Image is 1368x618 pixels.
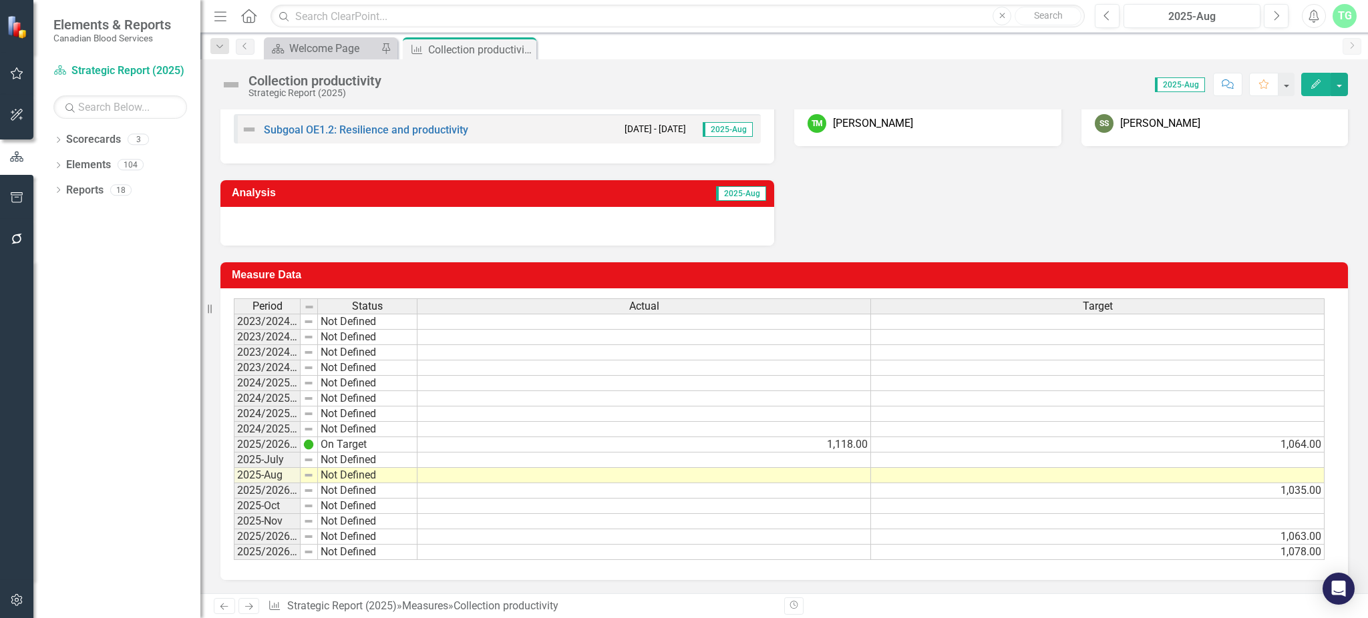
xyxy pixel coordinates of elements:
td: Not Defined [318,468,417,483]
td: 1,064.00 [871,437,1325,452]
td: Not Defined [318,422,417,437]
img: 8DAGhfEEPCf229AAAAAElFTkSuQmCC [303,393,314,404]
div: 3 [128,134,149,145]
div: [PERSON_NAME] [833,116,913,131]
td: Not Defined [318,330,417,345]
td: 1,078.00 [871,545,1325,560]
td: 2025-Aug [234,468,301,483]
div: SS [1095,114,1114,133]
img: 8DAGhfEEPCf229AAAAAElFTkSuQmCC [303,378,314,388]
td: 1,118.00 [417,437,871,452]
div: TM [808,114,826,133]
span: Period [252,300,283,312]
td: 2024/2025 Q4 [234,422,301,437]
td: 2025-July [234,452,301,468]
td: 2023/2024 Q2 [234,330,301,345]
div: Open Intercom Messenger [1323,573,1355,605]
div: Collection productivity [428,41,533,58]
input: Search Below... [53,95,187,119]
td: 2025/2026 Q3 [234,529,301,545]
td: Not Defined [318,545,417,560]
small: [DATE] - [DATE] [625,123,686,135]
img: 8DAGhfEEPCf229AAAAAElFTkSuQmCC [303,531,314,542]
img: 8DAGhfEEPCf229AAAAAElFTkSuQmCC [304,302,315,312]
td: Not Defined [318,391,417,406]
td: 2023/2024 Q4 [234,360,301,376]
td: Not Defined [318,499,417,514]
a: Reports [66,183,104,198]
span: Search [1034,10,1063,21]
span: 2025-Aug [703,122,753,137]
a: Measures [402,599,448,612]
h3: Measure Data [232,269,1341,281]
span: Elements & Reports [53,17,171,33]
a: Welcome Page [267,40,377,57]
a: Subgoal OE1.2: Resilience and productivity [264,123,468,136]
td: Not Defined [318,345,417,360]
h3: Analysis [232,187,479,199]
small: Canadian Blood Services [53,33,171,43]
div: 2025-Aug [1128,9,1256,25]
a: Strategic Report (2025) [53,63,187,79]
div: Welcome Page [289,40,377,57]
img: 8DAGhfEEPCf229AAAAAElFTkSuQmCC [303,516,314,527]
img: 8DAGhfEEPCf229AAAAAElFTkSuQmCC [303,424,314,434]
td: On Target [318,437,417,452]
img: 8DAGhfEEPCf229AAAAAElFTkSuQmCC [303,470,314,481]
img: IjK2lU6JAAAAAElFTkSuQmCC [303,439,314,450]
img: 8DAGhfEEPCf229AAAAAElFTkSuQmCC [303,485,314,496]
td: 2024/2025 Q2 [234,391,301,406]
div: 104 [118,160,144,171]
img: 8DAGhfEEPCf229AAAAAElFTkSuQmCC [303,362,314,373]
div: Collection productivity [248,73,381,88]
img: 8DAGhfEEPCf229AAAAAElFTkSuQmCC [303,547,314,557]
span: Target [1083,300,1113,312]
td: 2025/2026 Q1 [234,437,301,452]
td: 2025/2026 Q2 [234,483,301,499]
div: » » [268,599,774,614]
td: Not Defined [318,376,417,391]
button: TG [1333,4,1357,28]
img: 8DAGhfEEPCf229AAAAAElFTkSuQmCC [303,454,314,465]
button: 2025-Aug [1124,4,1260,28]
td: 2023/2024 Q1 [234,314,301,330]
td: 2024/2025 Q3 [234,406,301,422]
span: 2025-Aug [1155,77,1205,92]
td: 2025-Oct [234,499,301,514]
td: 2025/2026 Q4 [234,545,301,560]
div: Collection productivity [454,599,558,612]
img: 8DAGhfEEPCf229AAAAAElFTkSuQmCC [303,347,314,358]
a: Scorecards [66,132,121,147]
td: 1,035.00 [871,483,1325,499]
button: Search [1015,7,1081,25]
td: Not Defined [318,514,417,529]
td: Not Defined [318,314,417,330]
div: 18 [110,184,132,196]
input: Search ClearPoint... [271,5,1085,28]
td: Not Defined [318,483,417,499]
img: Not Defined [220,74,242,95]
a: Elements [66,158,111,173]
td: 2024/2025 Q1 [234,376,301,391]
a: Strategic Report (2025) [287,599,397,612]
div: [PERSON_NAME] [1120,116,1200,131]
td: Not Defined [318,360,417,376]
span: Status [352,300,383,312]
td: Not Defined [318,406,417,422]
td: 1,063.00 [871,529,1325,545]
span: 2025-Aug [716,186,766,201]
img: 8DAGhfEEPCf229AAAAAElFTkSuQmCC [303,501,314,511]
td: Not Defined [318,452,417,468]
td: Not Defined [318,529,417,545]
span: Actual [629,300,659,312]
div: Strategic Report (2025) [248,88,381,98]
img: ClearPoint Strategy [7,15,30,39]
td: 2023/2024 Q3 [234,345,301,360]
img: 8DAGhfEEPCf229AAAAAElFTkSuQmCC [303,332,314,342]
img: Not Defined [241,121,257,137]
img: 8DAGhfEEPCf229AAAAAElFTkSuQmCC [303,408,314,419]
td: 2025-Nov [234,514,301,529]
img: 8DAGhfEEPCf229AAAAAElFTkSuQmCC [303,316,314,327]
